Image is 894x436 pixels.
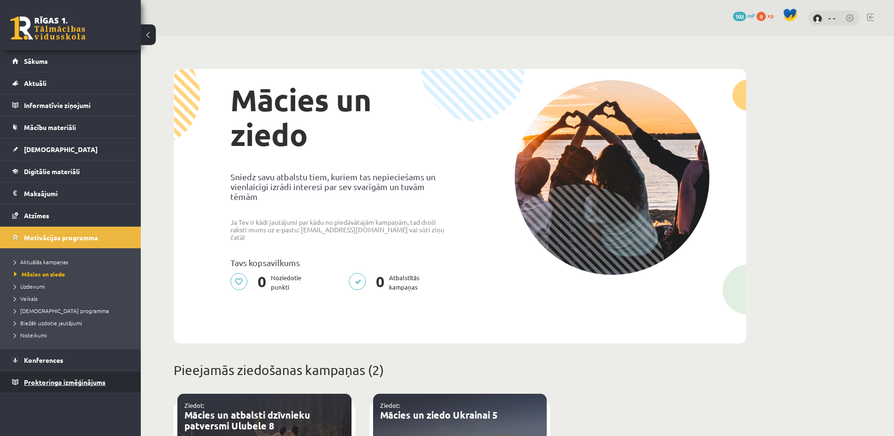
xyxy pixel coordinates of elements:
[12,94,129,116] a: Informatīvie ziņojumi
[12,116,129,138] a: Mācību materiāli
[24,233,98,242] span: Motivācijas programma
[12,205,129,226] a: Atzīmes
[12,138,129,160] a: [DEMOGRAPHIC_DATA]
[14,331,131,339] a: Noteikumi
[12,72,129,94] a: Aktuāli
[12,161,129,182] a: Digitālie materiāli
[24,183,129,204] legend: Maksājumi
[767,12,773,19] span: xp
[380,409,497,421] a: Mācies un ziedo Ukrainai 5
[24,356,63,364] span: Konferences
[733,12,746,21] span: 102
[14,270,131,278] a: Mācies un ziedo
[733,12,755,19] a: 102 mP
[24,94,129,116] legend: Informatīvie ziņojumi
[813,14,822,23] img: - -
[14,258,68,266] span: Aktuālās kampaņas
[14,331,47,339] span: Noteikumi
[14,283,45,290] span: Uzdevumi
[230,218,453,241] p: Ja Tev ir kādi jautājumi par kādu no piedāvātajām kampaņām, tad droši raksti mums uz e-pastu: [EM...
[748,12,755,19] span: mP
[24,79,46,87] span: Aktuāli
[184,401,204,409] a: Ziedot:
[24,167,80,176] span: Digitālie materiāli
[12,349,129,371] a: Konferences
[230,273,307,292] p: Noziedotie punkti
[371,273,389,292] span: 0
[14,258,131,266] a: Aktuālās kampaņas
[24,378,106,386] span: Proktoringa izmēģinājums
[14,282,131,291] a: Uzdevumi
[174,360,746,380] p: Pieejamās ziedošanas kampaņas (2)
[756,12,766,21] span: 0
[184,409,310,432] a: Mācies un atbalsti dzīvnieku patversmi Ulubele 8
[12,50,129,72] a: Sākums
[24,123,76,131] span: Mācību materiāli
[12,371,129,393] a: Proktoringa izmēģinājums
[756,12,778,19] a: 0 xp
[24,57,48,65] span: Sākums
[14,294,131,303] a: Veikals
[12,183,129,204] a: Maksājumi
[24,211,49,220] span: Atzīmes
[380,401,400,409] a: Ziedot:
[514,80,710,275] img: donation-campaign-image-5f3e0036a0d26d96e48155ce7b942732c76651737588babb5c96924e9bd6788c.png
[24,145,98,153] span: [DEMOGRAPHIC_DATA]
[828,13,836,23] a: - -
[230,172,453,201] p: Sniedz savu atbalstu tiem, kuriem tas nepieciešams un vienlaicīgi izrādi interesi par sev svarīgā...
[349,273,425,292] p: Atbalstītās kampaņas
[12,227,129,248] a: Motivācijas programma
[10,16,85,40] a: Rīgas 1. Tālmācības vidusskola
[14,295,38,302] span: Veikals
[14,306,131,315] a: [DEMOGRAPHIC_DATA] programma
[14,270,65,278] span: Mācies un ziedo
[230,83,453,152] h1: Mācies un ziedo
[14,307,109,314] span: [DEMOGRAPHIC_DATA] programma
[253,273,271,292] span: 0
[14,319,82,327] span: Biežāk uzdotie jautājumi
[14,319,131,327] a: Biežāk uzdotie jautājumi
[230,258,453,268] p: Tavs kopsavilkums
